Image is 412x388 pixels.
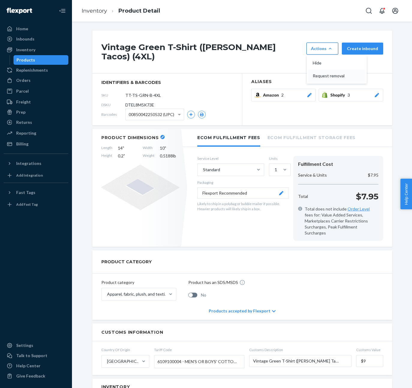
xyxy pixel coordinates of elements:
h2: Product Dimensions [101,135,159,140]
div: Billing [16,141,28,147]
div: Products accepted by Flexport [209,302,276,320]
li: Ecom Fulfillment Fees [197,129,260,147]
div: Inbounds [16,36,34,42]
li: Ecom Fulfillment Storage Fees [267,129,356,145]
a: Inventory [4,45,68,55]
div: Add Integration [16,173,43,178]
div: Standard [203,167,220,173]
span: 3 [348,92,350,98]
div: Returns [16,119,32,125]
a: Home [4,24,68,34]
h1: Vintage Green T-Shirt ([PERSON_NAME] Tacos) (4XL) [101,43,303,61]
a: Order Level [348,206,370,211]
p: Product category [101,279,176,285]
div: Parcel [16,88,29,94]
div: Give Feedback [16,373,45,379]
span: 0.5188 lb [160,153,179,159]
span: 0.2 [118,153,137,159]
a: Inventory [82,7,107,14]
button: Create inbound [342,43,383,55]
h2: Aliases [251,79,383,84]
span: Request removal [313,74,350,78]
div: Actions [311,46,334,52]
img: Flexport logo [7,8,32,14]
span: DTEL8M5K73E [125,102,154,108]
p: Total [298,193,308,199]
span: Tariff Code [154,347,244,352]
div: Apparel, fabric, plush, and textiles [107,291,168,297]
p: $7.95 [368,172,378,178]
button: Shopify3 [319,89,383,101]
span: Barcodes [101,112,125,117]
a: Products [13,55,69,65]
div: Products [16,57,35,63]
input: Customs Value [356,355,383,367]
div: Talk to Support [16,353,47,359]
span: Shopify [330,92,348,98]
a: Settings [4,341,68,350]
h2: PRODUCT CATEGORY [101,256,152,267]
button: Integrations [4,159,68,168]
div: Help Center [16,363,40,369]
span: Customs Value [356,347,383,352]
div: Fulfillment Cost [298,161,378,168]
span: Hide [313,61,350,65]
span: 00850042250532 (UPC) [129,109,174,120]
span: " [165,145,166,151]
span: DSKU [101,102,125,107]
ol: breadcrumbs [77,2,165,20]
a: Reporting [4,128,68,138]
a: Help Center [4,361,68,371]
p: Packaging [197,180,288,185]
span: Country Of Origin [101,347,149,352]
span: identifiers & barcodes [101,79,233,85]
span: Width [143,145,154,151]
p: Product has an SDS/MSDS [188,279,238,285]
span: 14 [118,145,137,151]
a: Freight [4,97,68,107]
p: Service & Units [298,172,327,178]
span: Length [101,145,112,151]
a: Talk to Support [4,351,68,360]
input: 1 [274,167,275,173]
div: Add Fast Tag [16,202,38,207]
div: Reporting [16,130,36,136]
div: Home [16,26,28,32]
div: Replenishments [16,67,48,73]
button: Hide [308,57,366,70]
label: Units [269,156,288,161]
a: Parcel [4,86,68,96]
div: Fast Tags [16,190,35,195]
div: Prep [16,109,25,115]
a: Returns [4,118,68,127]
p: $7.95 [356,190,378,202]
a: Add Integration [4,171,68,180]
button: Open Search Box [363,5,375,17]
div: 1 [275,167,277,173]
p: Likely to ship in a polybag or bubble mailer if possible. Heavier products will likely ship in a ... [197,201,288,211]
span: Amazon [263,92,281,98]
span: No [201,292,206,298]
span: 10 [160,145,179,151]
h2: Customs Information [101,330,383,335]
button: Open account menu [389,5,401,17]
span: " [123,145,124,151]
button: Open notifications [376,5,388,17]
span: Weight [143,153,154,159]
label: Service Level [197,156,264,161]
span: Customs Description [249,347,351,352]
a: Replenishments [4,65,68,75]
div: [GEOGRAPHIC_DATA] [107,358,141,364]
button: ActionsHideRequest removal [306,43,338,55]
a: Orders [4,76,68,85]
a: Billing [4,139,68,149]
span: Total does not include fees for: Value Added Services, Marketplaces Carrier Restrictions Surcharg... [305,206,378,236]
button: Amazon2 [251,89,316,101]
button: Flexport Recommended [197,187,288,199]
div: Settings [16,342,33,348]
button: Help Center [400,179,412,209]
span: " [124,153,125,158]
